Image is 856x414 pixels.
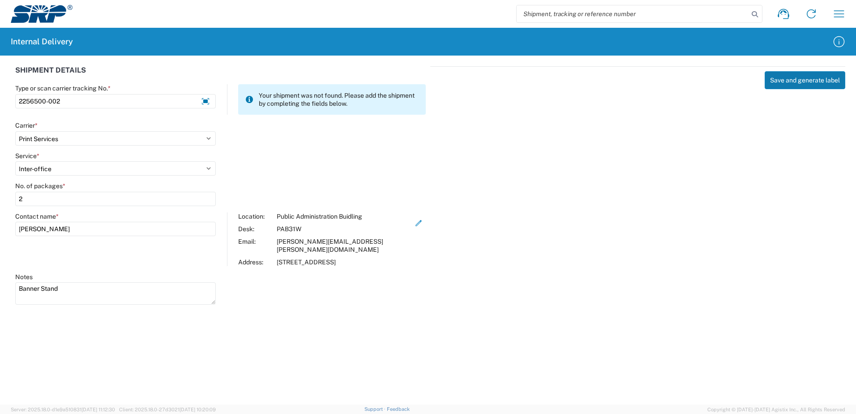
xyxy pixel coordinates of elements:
[15,121,38,129] label: Carrier
[81,407,115,412] span: [DATE] 11:12:30
[15,273,33,281] label: Notes
[238,237,272,254] div: Email:
[15,182,65,190] label: No. of packages
[259,91,419,108] span: Your shipment was not found. Please add the shipment by completing the fields below.
[387,406,410,412] a: Feedback
[180,407,216,412] span: [DATE] 10:20:09
[765,71,845,89] button: Save and generate label
[15,66,426,84] div: SHIPMENT DETAILS
[15,212,59,220] label: Contact name
[364,406,387,412] a: Support
[238,212,272,220] div: Location:
[11,407,115,412] span: Server: 2025.18.0-d1e9a510831
[277,212,412,220] div: Public Administration Buidling
[238,225,272,233] div: Desk:
[15,84,111,92] label: Type or scan carrier tracking No.
[277,225,412,233] div: PAB31W
[707,405,845,414] span: Copyright © [DATE]-[DATE] Agistix Inc., All Rights Reserved
[11,5,73,23] img: srp
[119,407,216,412] span: Client: 2025.18.0-27d3021
[277,258,412,266] div: [STREET_ADDRESS]
[277,237,412,254] div: [PERSON_NAME][EMAIL_ADDRESS][PERSON_NAME][DOMAIN_NAME]
[517,5,749,22] input: Shipment, tracking or reference number
[11,36,73,47] h2: Internal Delivery
[238,258,272,266] div: Address:
[15,152,39,160] label: Service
